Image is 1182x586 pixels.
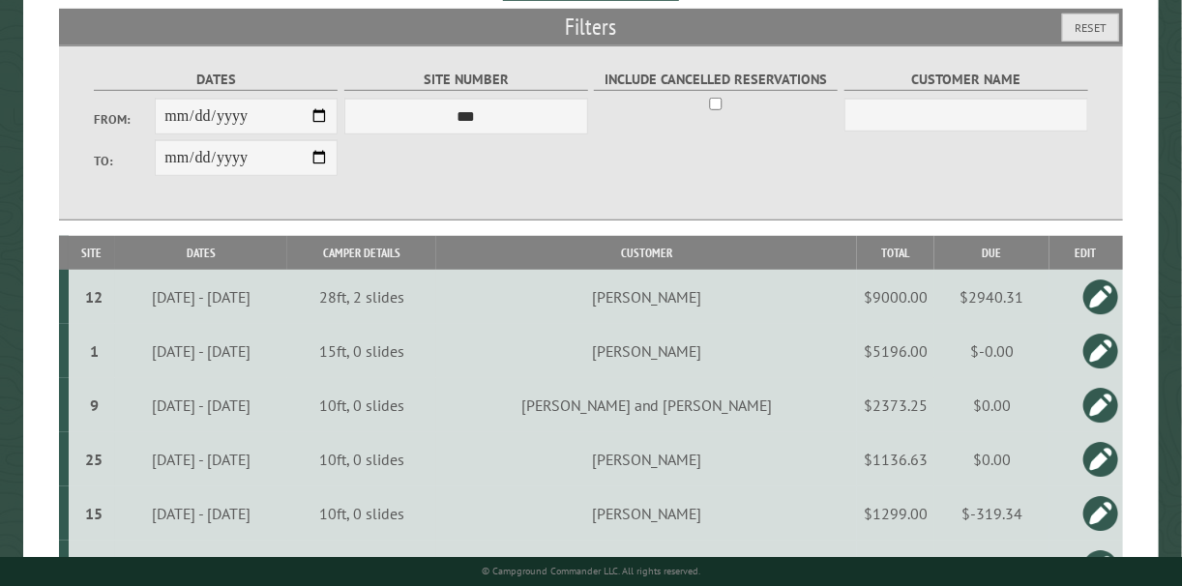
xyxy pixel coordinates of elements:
td: [PERSON_NAME] [436,270,857,324]
td: $2373.25 [857,378,934,432]
td: 10ft, 0 slides [287,378,437,432]
small: © Campground Commander LLC. All rights reserved. [482,565,700,577]
td: $-319.34 [934,486,1049,541]
div: [DATE] - [DATE] [118,287,283,307]
label: Customer Name [844,69,1088,91]
td: $1299.00 [857,486,934,541]
td: [PERSON_NAME] [436,432,857,486]
td: 15ft, 0 slides [287,324,437,378]
div: 15 [76,504,112,523]
td: 28ft, 2 slides [287,270,437,324]
td: [PERSON_NAME] [436,486,857,541]
div: [DATE] - [DATE] [118,396,283,415]
th: Total [857,236,934,270]
div: 12 [76,287,112,307]
label: From: [94,110,155,129]
th: Customer [436,236,857,270]
td: $2940.31 [934,270,1049,324]
td: $5196.00 [857,324,934,378]
div: 1 [76,341,112,361]
th: Camper Details [287,236,437,270]
td: $0.00 [934,378,1049,432]
td: 10ft, 0 slides [287,432,437,486]
h2: Filters [59,9,1123,45]
div: 9 [76,396,112,415]
div: 25 [76,450,112,469]
td: $0.00 [934,432,1049,486]
th: Dates [115,236,287,270]
td: $1136.63 [857,432,934,486]
th: Due [934,236,1049,270]
div: [DATE] - [DATE] [118,341,283,361]
label: Include Cancelled Reservations [594,69,838,91]
th: Edit [1049,236,1123,270]
label: To: [94,152,155,170]
td: 10ft, 0 slides [287,486,437,541]
div: [DATE] - [DATE] [118,504,283,523]
label: Site Number [344,69,588,91]
button: Reset [1062,14,1119,42]
th: Site [69,236,115,270]
td: [PERSON_NAME] and [PERSON_NAME] [436,378,857,432]
div: [DATE] - [DATE] [118,450,283,469]
td: $9000.00 [857,270,934,324]
label: Dates [94,69,338,91]
td: [PERSON_NAME] [436,324,857,378]
td: $-0.00 [934,324,1049,378]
